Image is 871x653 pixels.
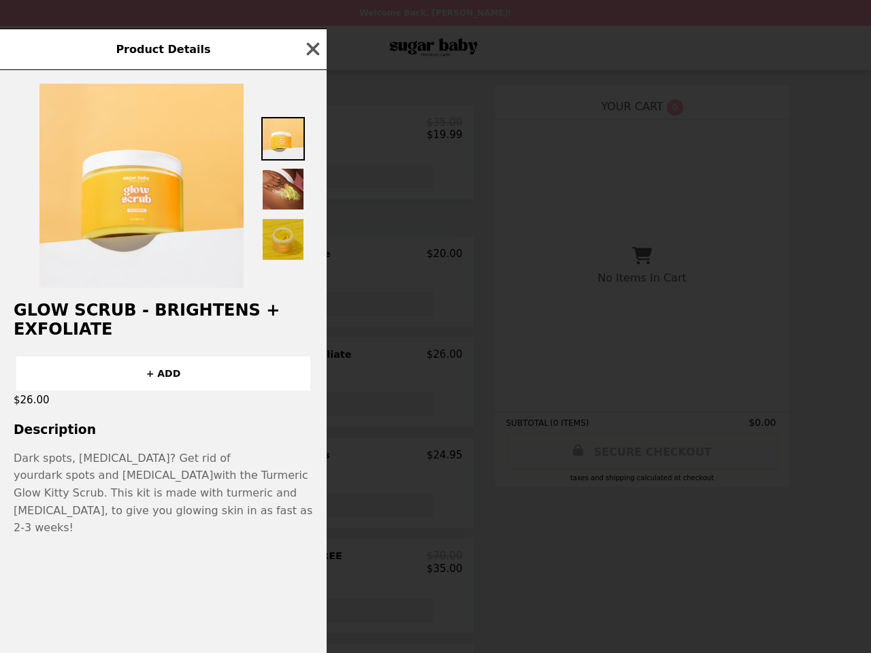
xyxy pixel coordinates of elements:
[261,167,305,211] img: Thumbnail 2
[14,452,231,482] span: Dark spots, [MEDICAL_DATA]? Get rid of your
[261,218,305,261] img: Thumbnail 3
[261,117,305,161] img: Thumbnail 1
[39,84,244,288] img: Default Title
[116,43,210,56] span: Product Details
[16,356,310,390] button: + ADD
[38,469,214,482] span: dark spots and [MEDICAL_DATA]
